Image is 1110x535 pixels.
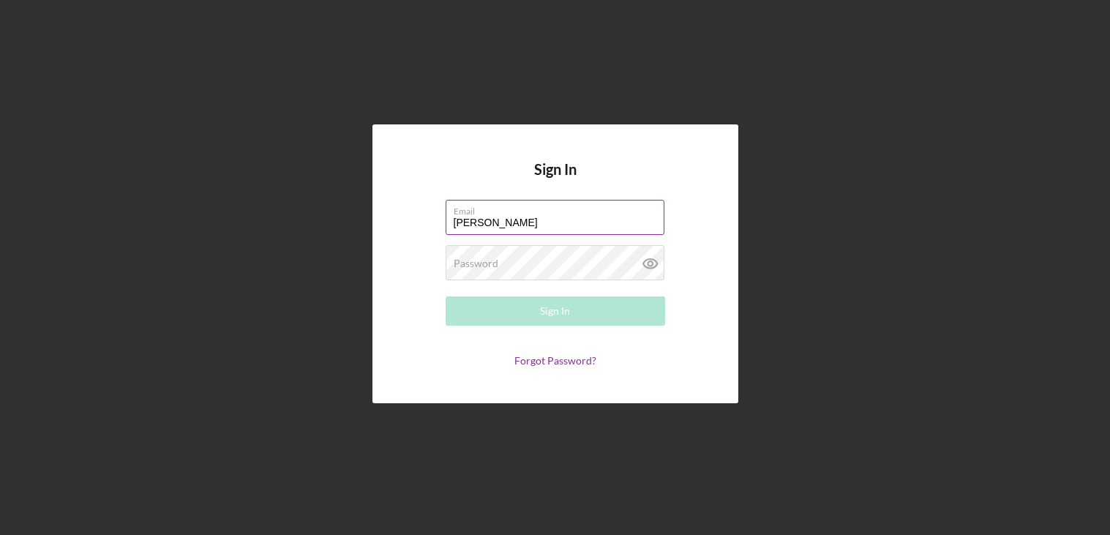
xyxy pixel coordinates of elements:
label: Password [454,258,498,269]
h4: Sign In [534,161,577,200]
button: Sign In [446,296,665,326]
label: Email [454,201,664,217]
div: Sign In [540,296,570,326]
a: Forgot Password? [514,354,596,367]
